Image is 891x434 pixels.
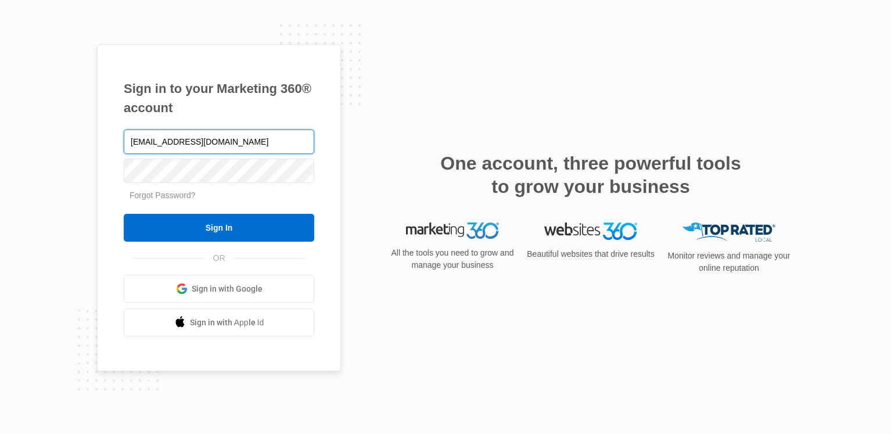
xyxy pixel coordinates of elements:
[124,309,314,336] a: Sign in with Apple Id
[387,247,518,271] p: All the tools you need to grow and manage your business
[124,214,314,242] input: Sign In
[124,79,314,117] h1: Sign in to your Marketing 360® account
[205,252,233,264] span: OR
[526,248,656,260] p: Beautiful websites that drive results
[437,152,745,198] h2: One account, three powerful tools to grow your business
[682,223,775,242] img: Top Rated Local
[664,250,794,274] p: Monitor reviews and manage your online reputation
[124,130,314,154] input: Email
[130,191,196,200] a: Forgot Password?
[124,275,314,303] a: Sign in with Google
[544,223,637,239] img: Websites 360
[406,223,499,239] img: Marketing 360
[192,283,263,295] span: Sign in with Google
[190,317,264,329] span: Sign in with Apple Id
